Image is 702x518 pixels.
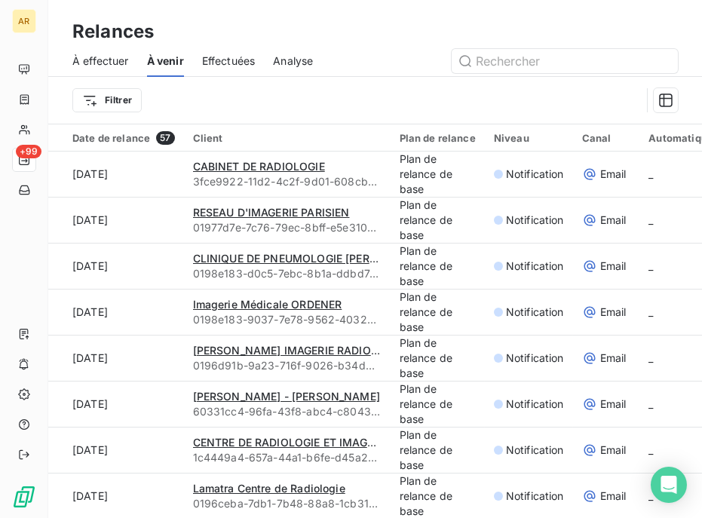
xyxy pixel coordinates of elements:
span: _ [648,397,653,410]
button: Filtrer [72,88,142,112]
span: 0198e183-d0c5-7ebc-8b1a-ddbd7a41127e [193,266,382,281]
span: Email [600,259,627,274]
span: 60331cc4-96fa-43f8-abc4-c8043bcb7995 [193,404,382,419]
span: Notification [506,489,564,504]
span: Email [600,443,627,458]
span: 3fce9922-11d2-4c2f-9d01-608cbbd8ec89 [193,174,382,189]
span: À venir [147,54,184,69]
span: Email [600,305,627,320]
span: CENTRE DE RADIOLOGIE ET IMAGERIE [PERSON_NAME] [193,436,481,449]
span: Notification [506,259,564,274]
td: [DATE] [48,244,184,290]
span: Email [600,397,627,412]
span: CLINIQUE DE PNEUMOLOGIE [PERSON_NAME]- SCE RADIOLOGIE [193,252,531,265]
span: _ [648,259,653,272]
span: Email [600,213,627,228]
div: Canal [582,132,631,144]
span: 0196d91b-9a23-716f-9026-b34d32d3eb20 [193,358,382,373]
div: Date de relance [72,131,175,145]
span: 57 [156,131,174,145]
span: _ [648,351,653,364]
div: Plan de relance [400,132,476,144]
span: [PERSON_NAME] IMAGERIE RADIOLOGIE [193,344,403,357]
span: _ [648,489,653,502]
input: Rechercher [452,49,678,73]
h3: Relances [72,18,154,45]
td: Plan de relance de base [391,428,485,474]
img: Logo LeanPay [12,485,36,509]
span: Client [193,132,223,144]
span: +99 [16,145,41,158]
span: CABINET DE RADIOLOGIE [193,160,325,173]
span: Notification [506,305,564,320]
span: _ [648,213,653,226]
td: [DATE] [48,290,184,336]
span: 0196ceba-7db1-7b48-88a8-1cb31b950ce6 [193,496,382,511]
span: _ [648,305,653,318]
span: Imagerie Médicale ORDENER [193,298,342,311]
div: AR [12,9,36,33]
td: [DATE] [48,382,184,428]
span: Notification [506,351,564,366]
td: [DATE] [48,336,184,382]
span: RESEAU D'IMAGERIE PARISIEN [193,206,350,219]
td: Plan de relance de base [391,382,485,428]
td: [DATE] [48,198,184,244]
td: Plan de relance de base [391,336,485,382]
span: 1c4449a4-657a-44a1-b6fe-d45a263a9627 [193,450,382,465]
div: Niveau [494,132,564,144]
span: 0198e183-9037-7e78-9562-4032496f98db [193,312,382,327]
td: [DATE] [48,428,184,474]
span: Analyse [273,54,313,69]
span: Email [600,489,627,504]
span: Lamatra Centre de Radiologie [193,482,345,495]
span: Effectuées [202,54,256,69]
div: Open Intercom Messenger [651,467,687,503]
td: Plan de relance de base [391,244,485,290]
span: _ [648,167,653,180]
span: Notification [506,213,564,228]
td: Plan de relance de base [391,290,485,336]
span: _ [648,443,653,456]
td: [DATE] [48,152,184,198]
span: Notification [506,397,564,412]
span: Notification [506,443,564,458]
span: Email [600,167,627,182]
span: [PERSON_NAME] - [PERSON_NAME] [193,390,380,403]
span: Notification [506,167,564,182]
td: Plan de relance de base [391,198,485,244]
span: 01977d7e-7c76-79ec-8bff-e5e31032b135 [193,220,382,235]
td: Plan de relance de base [391,152,485,198]
span: À effectuer [72,54,129,69]
span: Email [600,351,627,366]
